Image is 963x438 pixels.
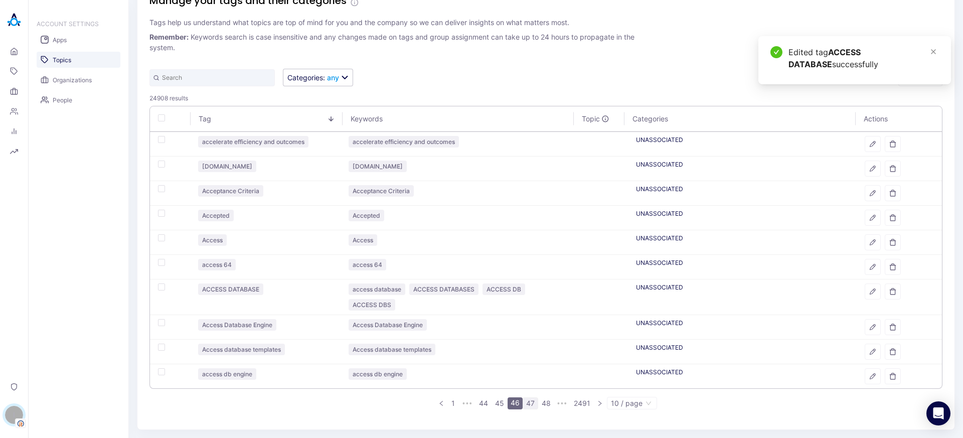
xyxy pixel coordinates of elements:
li: Next 5 Pages [554,397,570,409]
div: access database [349,283,405,295]
span: ••• [554,397,570,409]
div: access 64 [198,259,236,270]
li: 2491 [570,397,594,409]
div: Access [349,234,377,246]
a: 45 [492,398,507,409]
th: Tag [191,106,343,131]
span: 24908 results [149,94,942,102]
span: topic badge [349,136,459,148]
div: ACCESS DATABASE [198,283,263,295]
b: Remember: [149,33,189,41]
span: topic badge [198,283,263,295]
a: 48 [539,398,554,409]
li: Next Page [594,397,606,409]
span: topic badge [198,234,227,246]
div: Topic [582,114,600,123]
div: Acceptance Criteria [198,185,263,197]
div: Open Intercom Messenger [926,401,950,425]
div: ACCESS DB [483,283,525,295]
span: UNASSOCIATED [636,259,683,266]
div: I [5,406,23,424]
a: Organizations [37,72,120,88]
div: Access database templates [349,344,435,355]
img: Tenant Logo [16,419,26,428]
span: left [438,400,444,406]
a: Apps [37,32,120,48]
div: Access Database Engine [349,319,427,331]
div: access 64 [349,259,386,270]
span: UNASSOCIATED [636,368,683,376]
span: topic badge [198,319,276,331]
button: right [594,397,606,409]
div: Accepted [198,210,234,221]
li: 44 [475,397,492,409]
span: topic badge [483,283,525,295]
span: topic badge [349,259,386,270]
span: Tag [199,114,328,123]
li: 46 [508,397,523,409]
span: topic badge [349,185,414,197]
span: topic badge [198,344,285,355]
span: any [327,73,339,82]
div: [DOMAIN_NAME] [198,161,256,172]
span: check-circle [770,46,782,58]
span: topic badge [198,368,256,380]
span: topic badge [349,299,395,311]
a: 1 [448,398,459,409]
li: Previous Page [435,397,447,409]
div: ACCESS DBS [349,299,395,311]
span: topic badge [198,161,256,172]
a: Topics [37,52,120,68]
span: topic badge [349,344,435,355]
p: Keywords search is case insensitive and any changes made on tags and group assignment can take up... [149,32,651,53]
span: topic badge [349,283,405,295]
li: Previous 5 Pages [459,397,475,409]
button: ITenant Logo [4,402,24,428]
li: 47 [523,397,538,409]
span: UNASSOCIATED [636,161,683,168]
a: 47 [523,398,538,409]
input: Search [149,69,275,86]
span: topic badge [198,259,236,270]
div: accelerate efficiency and outcomes [349,136,459,148]
img: Akooda Logo [4,10,24,30]
span: Apps [53,36,67,44]
li: 45 [492,397,508,409]
th: Actions [856,106,942,131]
span: UNASSOCIATED [636,185,683,193]
span: 10 / page [611,398,653,409]
div: ACCESS DATABASES [409,283,478,295]
span: right [597,400,603,406]
a: 44 [476,398,491,409]
span: People [53,96,72,104]
span: topic badge [409,283,478,295]
div: Access Database Engine [198,319,276,331]
button: Categories:any [283,69,353,86]
span: Edited tag successfully [788,47,878,69]
span: UNASSOCIATED [636,234,683,242]
p: Tags help us understand what topics are top of mind for you and the company so we can deliver ins... [149,17,651,28]
span: topic badge [349,319,427,331]
div: Access [198,234,227,246]
div: Accepted [349,210,384,221]
span: Categories : [287,73,325,82]
span: topic badge [349,234,377,246]
div: access db engine [198,368,256,380]
li: 1 [447,397,459,409]
span: topic badge [349,210,384,221]
div: Page Size [607,397,657,409]
th: Categories [624,106,856,131]
span: UNASSOCIATED [636,136,683,143]
span: topic badge [198,185,263,197]
span: topic badge [198,210,234,221]
span: topic badge [349,161,407,172]
span: topic badge [198,136,308,148]
div: [DOMAIN_NAME] [349,161,407,172]
span: UNASSOCIATED [636,283,683,291]
div: accelerate efficiency and outcomes [198,136,308,148]
span: UNASSOCIATED [636,319,683,327]
span: Organizations [53,76,92,84]
a: People [37,92,120,108]
li: 48 [538,397,554,409]
span: topic badge [349,368,407,380]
